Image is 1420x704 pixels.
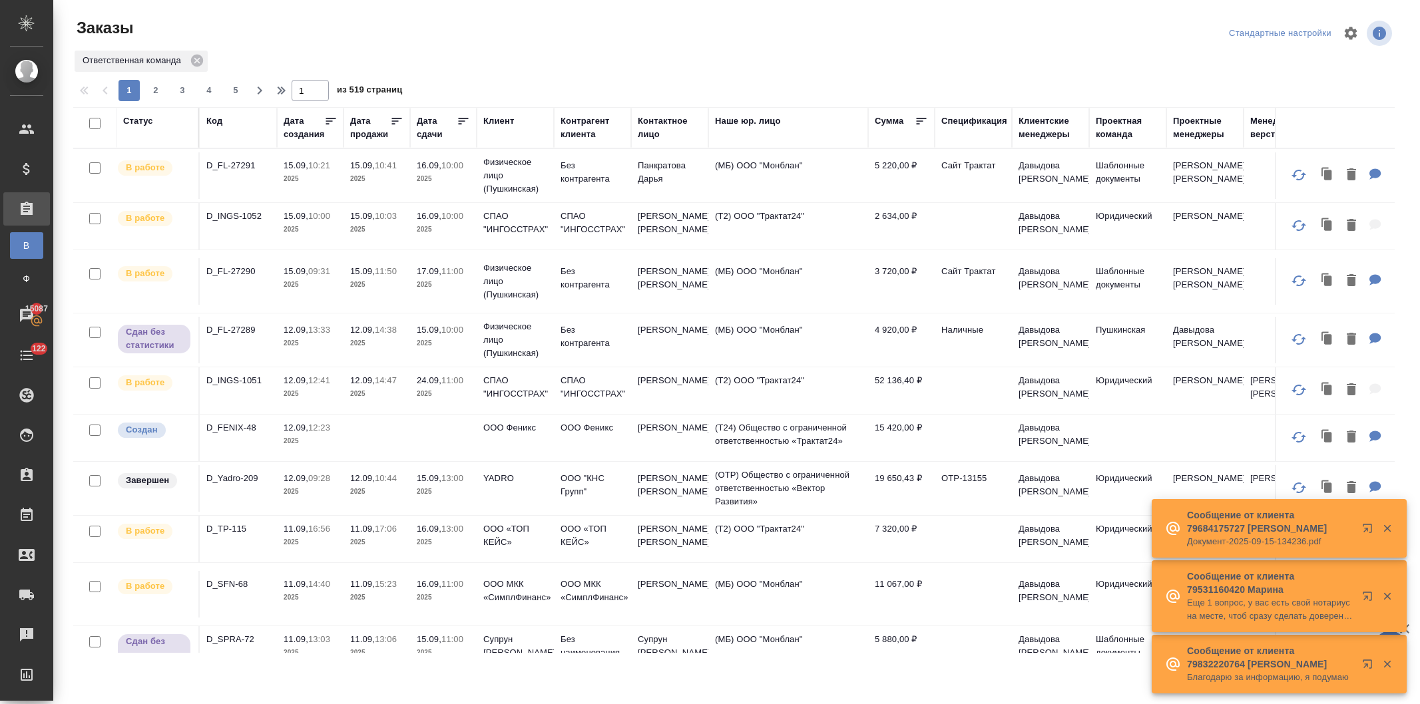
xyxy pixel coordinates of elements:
p: D_TP-115 [206,522,270,536]
p: 2025 [284,435,337,448]
p: В работе [126,524,164,538]
div: split button [1226,23,1335,44]
p: Без наименования [561,633,624,659]
td: Сайт Трактат [935,258,1012,305]
p: [PERSON_NAME] [1250,472,1314,485]
p: 13:00 [441,473,463,483]
a: В [10,232,43,259]
p: 2025 [350,387,403,401]
td: Юридический [1089,367,1166,414]
button: Открыть в новой вкладке [1354,651,1386,683]
p: 15.09, [284,266,308,276]
p: ООО МКК «СимплФинанс» [483,578,547,604]
p: 2025 [350,223,403,236]
p: ООО Феникс [561,421,624,435]
td: (МБ) ООО "Монблан" [708,152,868,199]
p: 14:40 [308,579,330,589]
a: 122 [3,339,50,372]
p: 17.09, [417,266,441,276]
p: 2025 [417,387,470,401]
button: 2 [145,80,166,101]
p: 15.09, [417,325,441,335]
p: 2025 [284,485,337,498]
p: 16:56 [308,524,330,534]
td: [PERSON_NAME] [PERSON_NAME] [1166,152,1244,199]
td: Давыдова [PERSON_NAME] [1012,203,1089,250]
button: Для КМ: Паспорт нужно перевести на Русский и заверить перевод у нотариуса. Справку перевести на А... [1363,267,1388,295]
div: Выставляет ПМ после принятия заказа от КМа [117,159,192,177]
p: 11:00 [441,579,463,589]
p: 2025 [350,536,403,549]
td: Юридический [1089,516,1166,562]
td: [PERSON_NAME] [631,571,708,617]
td: (T24) Общество с ограниченной ответственностью «Трактат24» [708,415,868,461]
button: Обновить [1283,210,1315,242]
button: Клонировать [1315,377,1340,404]
td: (Т2) ООО "Трактат24" [708,516,868,562]
td: Давыдова [PERSON_NAME] [1012,258,1089,305]
p: 15.09, [284,160,308,170]
p: ООО Феникс [483,421,547,435]
p: D_FL-27291 [206,159,270,172]
td: [PERSON_NAME] [631,317,708,363]
p: 2025 [284,646,337,659]
td: (МБ) ООО "Монблан" [708,626,868,673]
p: 11:00 [441,375,463,385]
td: Супрун [PERSON_NAME] [631,626,708,673]
p: 12:23 [308,423,330,433]
div: Дата сдачи [417,114,457,141]
span: Настроить таблицу [1335,17,1367,49]
button: Обновить [1283,159,1315,191]
button: Обновить [1283,472,1315,504]
td: [PERSON_NAME] [PERSON_NAME] [1166,258,1244,305]
div: Клиентские менеджеры [1019,114,1082,141]
p: Физическое лицо (Пушкинская) [483,262,547,301]
td: Юридический [1089,465,1166,512]
p: 13:00 [441,524,463,534]
p: 10:03 [375,211,397,221]
span: 122 [24,342,54,355]
p: 11:50 [375,266,397,276]
span: 4 [198,84,220,97]
td: 4 920,00 ₽ [868,317,935,363]
p: 11:00 [441,266,463,276]
td: Пушкинская [1089,317,1166,363]
a: Ф [10,265,43,292]
p: Сообщение от клиента 79684175727 [PERSON_NAME] [1187,508,1353,535]
p: 11.09, [350,634,375,644]
p: Сдан без статистики [126,635,182,661]
button: Открыть в новой вкладке [1354,583,1386,615]
p: 2025 [284,172,337,186]
p: 10:00 [441,211,463,221]
button: Удалить [1340,212,1363,240]
p: D_INGS-1051 [206,374,270,387]
p: ООО МКК «СимплФинанс» [561,578,624,604]
td: Юридический [1089,571,1166,617]
button: Открыть в новой вкладке [1354,515,1386,547]
p: Ответственная команда [83,54,186,67]
td: [PERSON_NAME] [631,415,708,461]
td: 5 880,00 ₽ [868,626,935,673]
p: D_SFN-68 [206,578,270,591]
td: 3 720,00 ₽ [868,258,935,305]
p: 12:41 [308,375,330,385]
td: [PERSON_NAME] [PERSON_NAME] [631,258,708,305]
td: [PERSON_NAME] [1166,367,1244,414]
p: YADRO [483,472,547,485]
td: 2 634,00 ₽ [868,203,935,250]
button: Удалить [1340,424,1363,451]
td: [PERSON_NAME] [PERSON_NAME] [631,465,708,512]
p: Еще 1 вопрос, у вас есть свой нотариус на месте, чтоб сразу сделать доверенность? Или мне нужно найт [1187,596,1353,623]
td: [PERSON_NAME] [PERSON_NAME] [631,203,708,250]
p: 16.09, [417,524,441,534]
td: [PERSON_NAME] [PERSON_NAME] [631,516,708,562]
p: Физическое лицо (Пушкинская) [483,156,547,196]
td: Панкратова Дарья [631,152,708,199]
td: [PERSON_NAME] [631,367,708,414]
p: В работе [126,267,164,280]
div: Контактное лицо [638,114,702,141]
p: ООО «ТОП КЕЙС» [561,522,624,549]
div: Статус [123,114,153,128]
p: 24.09, [417,375,441,385]
span: 5 [225,84,246,97]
